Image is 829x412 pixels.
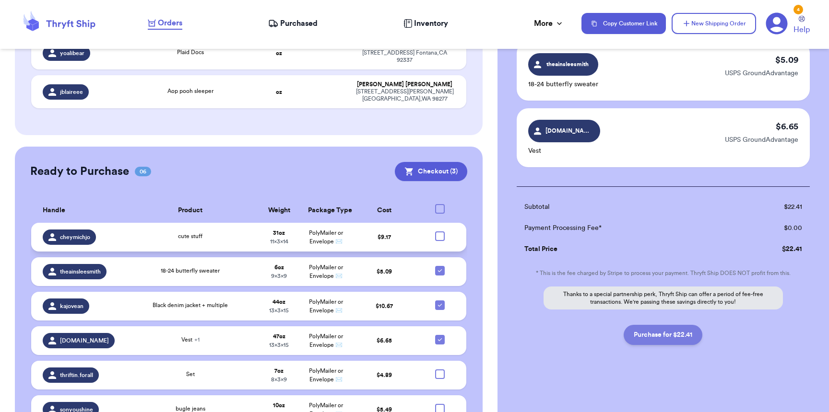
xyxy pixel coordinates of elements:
[268,18,318,29] a: Purchased
[534,18,564,29] div: More
[256,198,302,223] th: Weight
[302,198,349,223] th: Package Type
[349,198,419,223] th: Cost
[176,406,205,412] span: bugle jeans
[729,217,810,239] td: $ 0.00
[729,239,810,260] td: $ 22.41
[273,333,285,339] strong: 47 oz
[517,239,729,260] td: Total Price
[775,53,798,67] p: $ 5.09
[177,49,204,55] span: Plaid Docs
[274,368,284,374] strong: 7 oz
[148,17,182,30] a: Orders
[309,264,343,279] span: PolyMailer or Envelope ✉️
[276,89,282,95] strong: oz
[528,80,598,89] p: 18-24 butterfly sweater
[273,402,285,408] strong: 10 oz
[545,60,590,69] span: theainsleesmith
[135,167,151,176] span: 06
[355,81,455,88] div: [PERSON_NAME] [PERSON_NAME]
[43,206,65,216] span: Handle
[624,325,702,345] button: Purchase for $22.41
[793,5,803,14] div: 4
[729,196,810,217] td: $ 22.41
[161,268,220,274] span: 18-24 butterfly sweater
[60,302,83,310] span: kajovean
[158,17,182,29] span: Orders
[376,303,393,309] span: $ 10.67
[793,16,810,35] a: Help
[30,164,129,179] h2: Ready to Purchase
[581,13,666,34] button: Copy Customer Link
[309,299,343,313] span: PolyMailer or Envelope ✉️
[153,302,228,308] span: Black denim jacket + multiple
[517,196,729,217] td: Subtotal
[60,337,109,344] span: [DOMAIN_NAME]
[517,217,729,239] td: Payment Processing Fee*
[178,233,202,239] span: cute stuff
[766,12,788,34] a: 4
[271,377,287,382] span: 8 x 3 x 9
[672,13,756,34] button: New Shipping Order
[776,120,798,133] p: $ 6.65
[377,338,392,343] span: $ 6.65
[377,269,392,275] span: $ 5.09
[167,88,213,94] span: Aop pooh sleeper
[309,333,343,348] span: PolyMailer or Envelope ✉️
[378,234,391,240] span: $ 9.17
[270,239,288,244] span: 11 x 3 x 14
[545,126,591,135] span: [DOMAIN_NAME]
[280,18,318,29] span: Purchased
[269,308,289,313] span: 13 x 3 x 15
[395,162,467,181] button: Checkout (3)
[60,371,93,379] span: thriftin.forall
[309,368,343,382] span: PolyMailer or Envelope ✉️
[60,88,83,96] span: jblaireee
[60,268,101,275] span: theainsleesmith
[725,69,798,78] p: USPS GroundAdvantage
[793,24,810,35] span: Help
[60,49,84,57] span: yoalibear
[181,337,200,343] span: Vest
[377,372,392,378] span: $ 4.89
[269,342,289,348] span: 13 x 3 x 15
[355,88,455,103] div: [STREET_ADDRESS][PERSON_NAME] [GEOGRAPHIC_DATA] , WA 98277
[194,337,200,343] span: + 1
[274,264,284,270] strong: 6 oz
[725,135,798,145] p: USPS GroundAdvantage
[60,233,90,241] span: cheymichjo
[273,230,285,236] strong: 31 oz
[544,286,783,309] p: Thanks to a special partnership perk, Thryft Ship can offer a period of fee-free transactions. We...
[272,299,285,305] strong: 44 oz
[276,50,282,56] strong: oz
[414,18,448,29] span: Inventory
[355,49,455,64] div: [STREET_ADDRESS] Fontana , CA 92337
[186,371,195,377] span: Set
[517,269,810,277] p: * This is the fee charged by Stripe to process your payment. Thryft Ship DOES NOT profit from this.
[271,273,287,279] span: 9 x 3 x 9
[403,18,448,29] a: Inventory
[125,198,256,223] th: Product
[309,230,343,244] span: PolyMailer or Envelope ✉️
[528,146,600,156] p: Vest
